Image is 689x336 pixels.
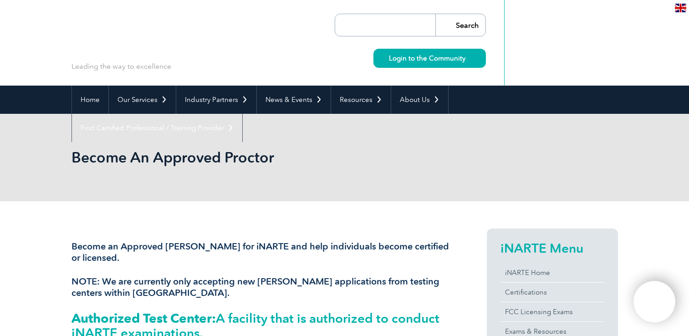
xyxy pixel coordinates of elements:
a: iNARTE Home [500,263,604,282]
a: FCC Licensing Exams [500,302,604,321]
a: News & Events [257,86,331,114]
a: Resources [331,86,391,114]
a: Industry Partners [176,86,256,114]
h2: Become An Approved Proctor [71,150,454,165]
a: Home [72,86,108,114]
img: svg+xml;nitro-empty-id=MzU0OjIyMw==-1;base64,PHN2ZyB2aWV3Qm94PSIwIDAgMTEgMTEiIHdpZHRoPSIxMSIgaGVp... [465,56,470,61]
p: Leading the way to excellence [71,61,171,71]
h2: iNARTE Menu [500,241,604,255]
input: Search [435,14,485,36]
a: Our Services [109,86,176,114]
img: en [675,4,686,12]
a: Login to the Community [373,49,486,68]
img: svg+xml;nitro-empty-id=OTIzOjExNg==-1;base64,PHN2ZyB2aWV3Qm94PSIwIDAgNDAwIDQwMCIgd2lkdGg9IjQwMCIg... [643,290,666,313]
strong: Authorized Test Center: [71,311,216,326]
h3: Become an Approved [PERSON_NAME] for iNARTE and help individuals become certified or licensed. [71,241,454,264]
a: Find Certified Professional / Training Provider [72,114,242,142]
a: About Us [391,86,448,114]
a: Certifications [500,283,604,302]
h3: NOTE: We are currently only accepting new [PERSON_NAME] applications from testing centers within ... [71,276,454,299]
